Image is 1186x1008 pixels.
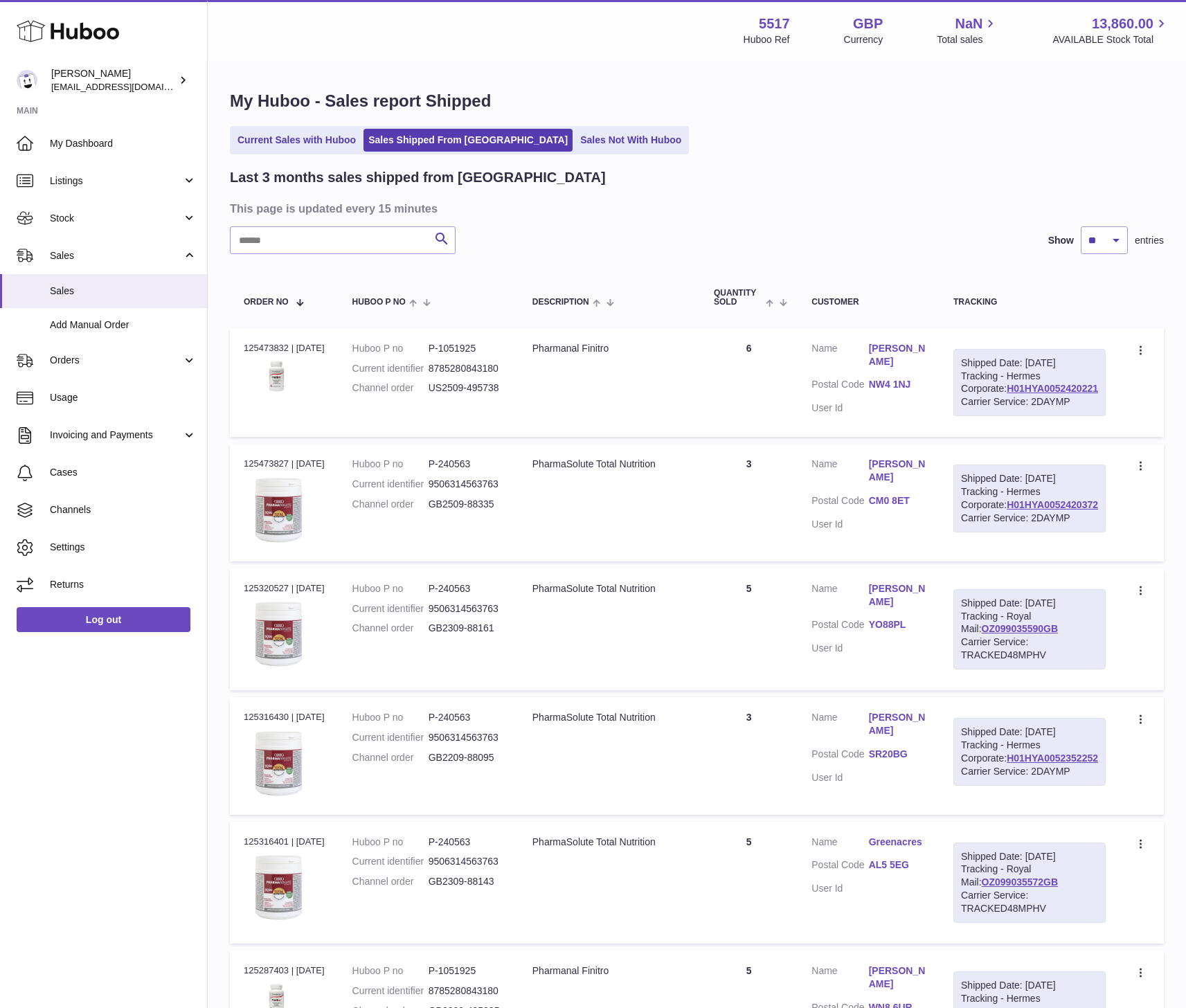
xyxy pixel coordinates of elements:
dt: Huboo P no [352,711,429,724]
td: 3 [700,444,798,561]
h3: This page is updated every 15 minutes [230,201,1160,216]
div: Carrier Service: TRACKED48MPHV [961,889,1098,915]
a: SR20BG [869,748,926,761]
h2: Last 3 months sales shipped from [GEOGRAPHIC_DATA] [230,168,606,187]
dt: Channel order [352,622,429,635]
dd: 8785280843180 [429,362,505,375]
a: [PERSON_NAME] [869,964,926,991]
dd: P-240563 [429,458,505,471]
dd: P-1051925 [429,342,505,355]
span: 13,860.00 [1092,15,1153,33]
a: H01HYA0052352252 [1007,753,1098,764]
dt: Name [811,711,868,741]
dd: GB2209-88095 [429,751,505,764]
div: Pharmanal Finitro [532,342,686,355]
div: 125287403 | [DATE] [244,964,325,977]
dt: User Id [811,882,868,895]
div: Shipped Date: [DATE] [961,726,1098,739]
div: Shipped Date: [DATE] [961,472,1098,485]
div: Carrier Service: TRACKED48MPHV [961,636,1098,662]
span: AVAILABLE Stock Total [1052,33,1169,46]
dt: Huboo P no [352,582,429,595]
div: Customer [811,298,926,307]
td: 5 [700,568,798,690]
div: Tracking - Hermes Corporate: [953,718,1106,786]
dt: Channel order [352,498,429,511]
a: NaN Total sales [937,15,998,46]
a: H01HYA0052420221 [1007,383,1098,394]
span: Cases [50,466,197,479]
div: Tracking - Royal Mail: [953,589,1106,669]
dt: Postal Code [811,378,868,395]
a: [PERSON_NAME] [869,711,926,737]
span: Returns [50,578,197,591]
td: 6 [700,328,798,438]
a: Current Sales with Huboo [233,129,361,152]
dt: Current identifier [352,984,429,998]
div: Shipped Date: [DATE] [961,979,1098,992]
dt: User Id [811,642,868,655]
div: [PERSON_NAME] [51,67,176,93]
span: Sales [50,249,182,262]
td: 5 [700,822,798,944]
a: AL5 5EG [869,858,926,872]
div: 125473827 | [DATE] [244,458,325,470]
div: Huboo Ref [744,33,790,46]
div: Tracking - Hermes Corporate: [953,465,1106,532]
a: H01HYA0052420372 [1007,499,1098,510]
dt: Huboo P no [352,458,429,471]
span: Channels [50,503,197,516]
img: 55171654161492.png [244,852,313,921]
dt: User Id [811,771,868,784]
div: PharmaSolute Total Nutrition [532,582,686,595]
a: YO88PL [869,618,926,631]
div: Tracking [953,298,1106,307]
div: Carrier Service: 2DAYMP [961,395,1098,408]
dt: Huboo P no [352,342,429,355]
span: Orders [50,354,182,367]
dt: Current identifier [352,855,429,868]
span: [EMAIL_ADDRESS][DOMAIN_NAME] [51,81,204,92]
span: Usage [50,391,197,404]
div: Pharmanal Finitro [532,964,686,978]
div: Tracking - Royal Mail: [953,843,1106,923]
dt: Channel order [352,381,429,395]
div: PharmaSolute Total Nutrition [532,836,686,849]
dt: Huboo P no [352,964,429,978]
dt: Channel order [352,875,429,888]
div: Shipped Date: [DATE] [961,357,1098,370]
a: [PERSON_NAME] [869,582,926,609]
div: 125316430 | [DATE] [244,711,325,723]
span: Invoicing and Payments [50,429,182,442]
a: [PERSON_NAME] [869,458,926,484]
dt: Name [811,964,868,994]
dt: Name [811,458,868,487]
strong: 5517 [759,15,790,33]
span: Order No [244,298,289,307]
a: Sales Not With Huboo [575,129,686,152]
span: Sales [50,285,197,298]
span: Quantity Sold [714,289,762,307]
dt: Channel order [352,751,429,764]
img: alessiavanzwolle@hotmail.com [17,70,37,91]
dd: GB2309-88143 [429,875,505,888]
td: 3 [700,697,798,814]
dt: Name [811,342,868,372]
span: My Dashboard [50,137,197,150]
div: 125473832 | [DATE] [244,342,325,354]
a: Greenacres [869,836,926,849]
div: 125320527 | [DATE] [244,582,325,595]
div: Currency [844,33,883,46]
div: Carrier Service: 2DAYMP [961,512,1098,525]
div: Tracking - Hermes Corporate: [953,349,1106,417]
a: Sales Shipped From [GEOGRAPHIC_DATA] [363,129,573,152]
dt: User Id [811,518,868,531]
strong: GBP [853,15,883,33]
img: 55171654161492.png [244,475,313,544]
span: Huboo P no [352,298,406,307]
span: NaN [955,15,982,33]
dt: Postal Code [811,748,868,764]
dd: 9506314563763 [429,731,505,744]
img: 55171654161492.png [244,599,313,668]
span: Listings [50,174,182,188]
